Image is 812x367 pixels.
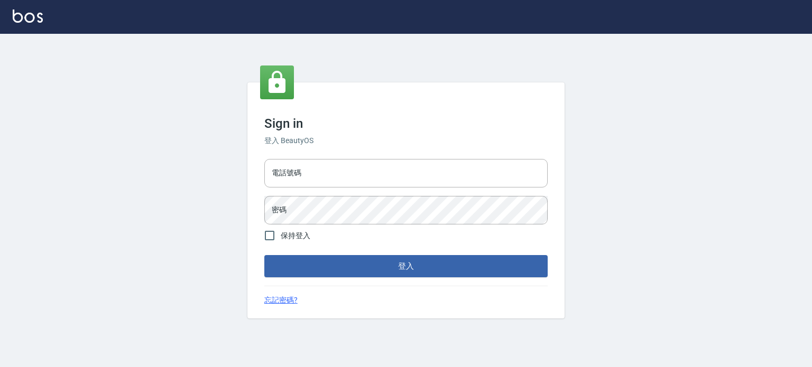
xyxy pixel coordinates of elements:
[264,116,548,131] h3: Sign in
[13,10,43,23] img: Logo
[281,230,310,241] span: 保持登入
[264,295,298,306] a: 忘記密碼?
[264,135,548,146] h6: 登入 BeautyOS
[264,255,548,277] button: 登入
